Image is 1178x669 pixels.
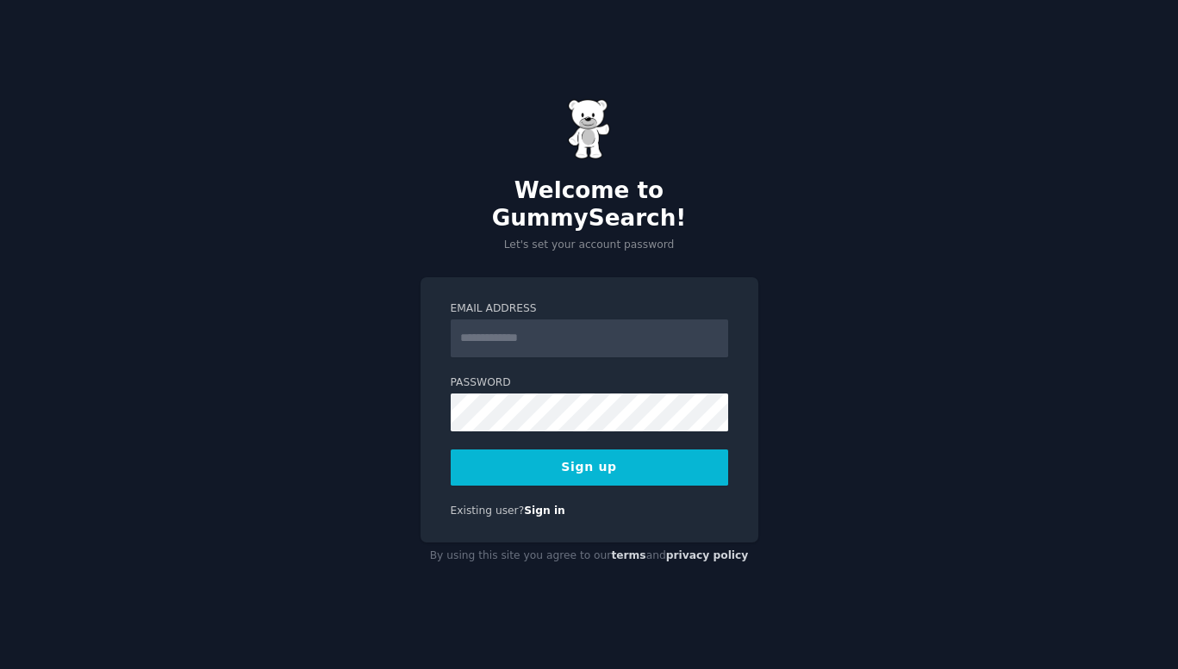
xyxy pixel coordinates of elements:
a: Sign in [524,505,565,517]
span: Existing user? [451,505,525,517]
a: terms [611,549,645,561]
img: Gummy Bear [568,99,611,159]
label: Password [451,375,728,391]
p: Let's set your account password [421,238,758,253]
h2: Welcome to GummySearch! [421,177,758,232]
div: By using this site you agree to our and [421,542,758,570]
button: Sign up [451,449,728,486]
a: privacy policy [666,549,749,561]
label: Email Address [451,301,728,317]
